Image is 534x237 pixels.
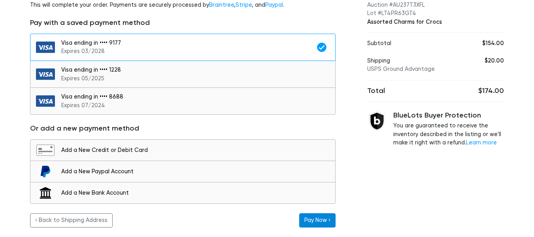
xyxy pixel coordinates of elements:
[367,9,504,18] div: Lot #LT4PR63GT4
[30,87,336,115] button: Visa ending in •••• 8688 Expires 07/2024
[265,2,283,8] a: Paypal
[30,1,336,9] p: This will complete your order. Payments are securely processed by , , and .
[36,187,55,199] img: bank_building-47134c95dd6db366968c74e7de1e0c8476399df1e88d702a15913f4c9ea43779.svg
[236,2,252,8] a: Stripe
[367,66,435,72] span: USPS Ground Advantage
[61,146,331,155] div: Add a New Credit or Debit Card
[61,39,312,56] div: Visa ending in •••• 9177
[36,42,55,53] img: visa-751c4b62a0d41106b8e9c576cbc0dd8204441fef9625e62f6b0c62b28c43993a.svg
[30,139,336,161] button: Add a New Credit or Debit Card
[30,124,336,133] h5: Or add a new payment method
[30,182,336,204] button: Add a New Bank Account
[61,102,105,109] span: Expires 07/2024
[30,34,336,61] button: Visa ending in •••• 9177 Expires 03/2028
[30,213,113,228] a: ‹ Back to Shipping Address
[36,166,55,177] img: paypal-e45154e64af83914f1bfc5ccaef5e45ad9219bcc487a140f8d53ba0aa7adc10c.svg
[30,161,336,182] button: Add a New Paypal Account
[61,93,331,110] div: Visa ending in •••• 8688
[30,61,336,88] button: Visa ending in •••• 1228 Expires 05/2025
[361,57,460,74] div: Shipping
[466,39,504,48] div: $154.00
[361,39,460,48] div: Subtotal
[367,111,387,131] img: buyer_protection_shield-3b65640a83011c7d3ede35a8e5a80bfdfaa6a97447f0071c1475b91a4b0b3d01.png
[367,18,504,27] div: Assorted Charms for Crocs
[61,75,104,82] span: Expires 05/2025
[466,139,497,146] a: Learn more
[30,19,336,27] h5: Pay with a saved payment method
[299,213,336,228] button: Pay Now ›
[312,42,331,53] img: _ionicons_svg_md-checkmark-circle-blue-7dbdca65b30a3cfc78e66c3e8baa9e4101c968334466022a0ada57e5ab...
[442,87,504,95] h5: $174.00
[393,111,504,120] h5: BlueLots Buyer Protection
[61,66,331,83] div: Visa ending in •••• 1228
[61,48,105,55] span: Expires 03/2028
[466,57,504,65] div: $20.00
[209,2,234,8] a: Braintree
[393,111,504,147] div: You are guaranteed to receive the inventory described in the listing or we'll make it right with ...
[36,144,55,156] img: credit_card4-aa67a425a2d22b74fb5ad9a7b6498f45fc14ea0603bbdb5b951528953f6bd625.svg
[367,87,430,95] h5: Total
[36,95,55,107] img: visa-751c4b62a0d41106b8e9c576cbc0dd8204441fef9625e62f6b0c62b28c43993a.svg
[36,68,55,80] img: visa-751c4b62a0d41106b8e9c576cbc0dd8204441fef9625e62f6b0c62b28c43993a.svg
[61,167,331,176] div: Add a New Paypal Account
[61,189,331,197] div: Add a New Bank Account
[367,1,504,9] div: Auction #AU237T3XFL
